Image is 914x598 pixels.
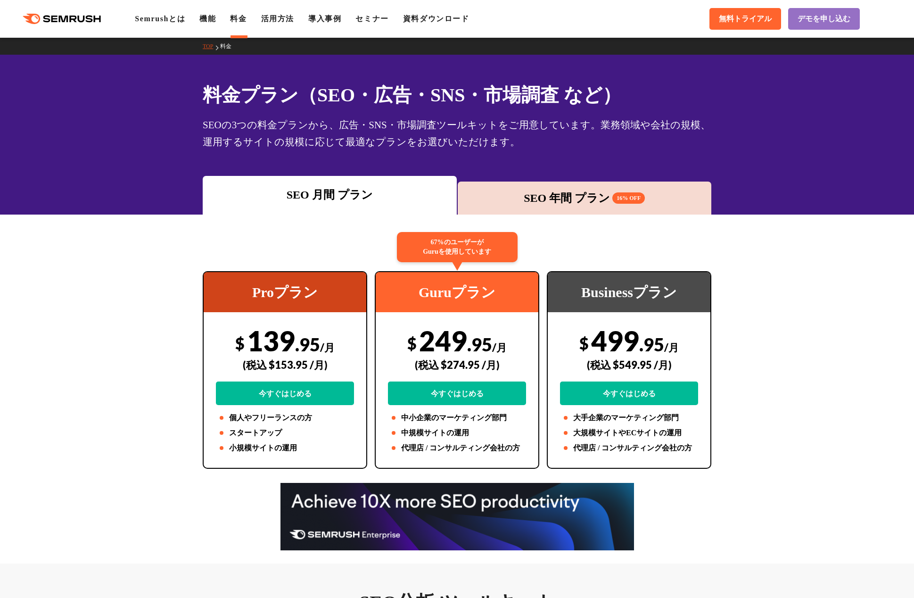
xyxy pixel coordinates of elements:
div: (税込 $549.95 /月) [560,348,698,382]
li: 代理店 / コンサルティング会社の方 [560,442,698,454]
div: SEO 月間 プラン [207,186,452,203]
span: 無料トライアル [719,14,772,24]
li: スタートアップ [216,427,354,439]
div: 67%のユーザーが Guruを使用しています [397,232,518,262]
div: 499 [560,324,698,405]
span: .95 [467,333,492,355]
a: 導入事例 [308,15,341,23]
div: 139 [216,324,354,405]
a: 今すぐはじめる [216,382,354,405]
a: Semrushとは [135,15,185,23]
span: デモを申し込む [798,14,850,24]
span: 16% OFF [612,192,645,204]
h1: 料金プラン（SEO・広告・SNS・市場調査 など） [203,81,711,109]
span: .95 [639,333,664,355]
li: 中規模サイトの運用 [388,427,526,439]
a: 資料ダウンロード [403,15,469,23]
div: Proプラン [204,272,366,312]
div: 249 [388,324,526,405]
span: $ [579,333,589,353]
div: (税込 $274.95 /月) [388,348,526,382]
a: TOP [203,43,220,50]
span: $ [235,333,245,353]
a: 機能 [199,15,216,23]
div: (税込 $153.95 /月) [216,348,354,382]
span: /月 [664,341,679,354]
span: /月 [492,341,507,354]
div: Guruプラン [376,272,538,312]
li: 代理店 / コンサルティング会社の方 [388,442,526,454]
span: $ [407,333,417,353]
div: Businessプラン [548,272,710,312]
div: SEO 年間 プラン [462,190,707,207]
a: 無料トライアル [709,8,781,30]
div: SEOの3つの料金プランから、広告・SNS・市場調査ツールキットをご用意しています。業務領域や会社の規模、運用するサイトの規模に応じて最適なプランをお選びいただけます。 [203,116,711,150]
li: 大手企業のマーケティング部門 [560,412,698,424]
li: 小規模サイトの運用 [216,442,354,454]
a: 活用方法 [261,15,294,23]
a: デモを申し込む [788,8,860,30]
span: .95 [295,333,320,355]
span: /月 [320,341,335,354]
a: セミナー [355,15,388,23]
li: 中小企業のマーケティング部門 [388,412,526,424]
li: 大規模サイトやECサイトの運用 [560,427,698,439]
a: 料金 [230,15,247,23]
a: 料金 [220,43,239,50]
a: 今すぐはじめる [560,382,698,405]
a: 今すぐはじめる [388,382,526,405]
li: 個人やフリーランスの方 [216,412,354,424]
